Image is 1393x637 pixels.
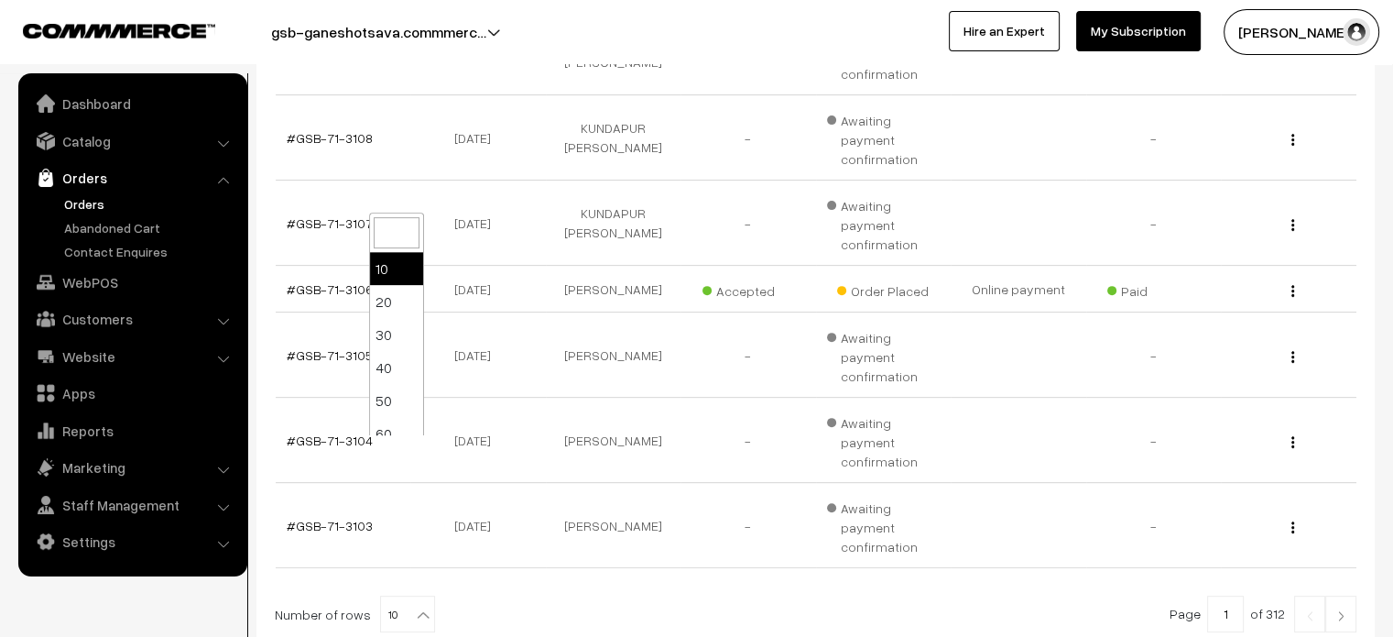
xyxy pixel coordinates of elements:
span: Awaiting payment confirmation [827,324,941,386]
td: [PERSON_NAME] [546,266,681,313]
td: - [680,483,816,568]
td: [PERSON_NAME] [546,483,681,568]
a: COMMMERCE [23,18,183,40]
img: Menu [1291,219,1294,231]
span: Number of rows [275,605,371,624]
button: [PERSON_NAME] [1224,9,1379,55]
img: COMMMERCE [23,24,215,38]
span: Awaiting payment confirmation [827,192,941,254]
a: #GSB-71-3104 [287,433,373,448]
a: #GSB-71-3105 [287,347,373,363]
span: of 312 [1250,606,1285,621]
a: Website [23,340,241,373]
td: [DATE] [410,398,546,483]
a: Settings [23,525,241,558]
td: - [680,398,816,483]
img: Left [1301,610,1318,621]
td: KUNDAPUR [PERSON_NAME] [546,181,681,266]
img: Menu [1291,134,1294,146]
td: [PERSON_NAME] [546,398,681,483]
span: Order Placed [837,277,929,301]
img: user [1343,18,1370,46]
td: - [680,95,816,181]
td: KUNDAPUR [PERSON_NAME] [546,95,681,181]
a: Orders [23,161,241,194]
td: - [1086,95,1222,181]
a: #GSB-71-3108 [287,130,373,146]
td: - [1086,313,1222,398]
a: Orders [60,194,241,214]
img: Menu [1291,285,1294,297]
a: Staff Management [23,489,241,522]
li: 50 [370,384,423,417]
img: Menu [1291,522,1294,533]
li: 30 [370,318,423,351]
span: Awaiting payment confirmation [827,106,941,169]
button: gsb-ganeshotsava.commmerc… [207,9,550,55]
a: Abandoned Cart [60,218,241,237]
span: Paid [1107,277,1199,301]
td: [DATE] [410,483,546,568]
img: Menu [1291,351,1294,363]
a: Dashboard [23,87,241,120]
span: 10 [381,597,434,633]
td: - [680,313,816,398]
a: Reports [23,414,241,447]
a: Catalog [23,125,241,158]
td: - [1086,483,1222,568]
a: Marketing [23,451,241,484]
span: 10 [380,596,435,632]
td: [DATE] [410,313,546,398]
li: 20 [370,285,423,318]
img: Right [1333,610,1349,621]
td: - [1086,181,1222,266]
li: 40 [370,351,423,384]
img: Menu [1291,436,1294,448]
td: - [680,181,816,266]
a: Customers [23,302,241,335]
span: Page [1170,606,1201,621]
span: Awaiting payment confirmation [827,494,941,556]
td: [PERSON_NAME] [546,313,681,398]
td: - [1086,398,1222,483]
td: [DATE] [410,266,546,313]
a: Hire an Expert [949,11,1060,51]
a: My Subscription [1076,11,1201,51]
li: 60 [370,417,423,450]
a: #GSB-71-3107 [287,215,373,231]
span: Accepted [702,277,794,301]
a: WebPOS [23,266,241,299]
a: #GSB-71-3106 [287,281,373,297]
td: Online payment [951,266,1086,313]
span: Awaiting payment confirmation [827,409,941,471]
li: 10 [370,252,423,285]
a: Apps [23,377,241,410]
a: Contact Enquires [60,242,241,261]
td: [DATE] [410,95,546,181]
a: #GSB-71-3103 [287,518,373,533]
td: [DATE] [410,181,546,266]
